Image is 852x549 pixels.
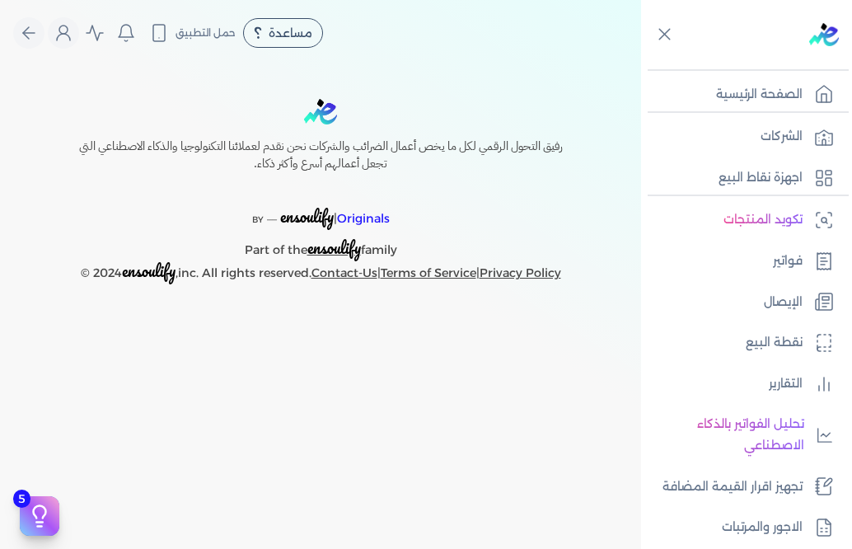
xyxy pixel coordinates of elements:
[641,510,842,545] a: الاجور والمرتبات
[337,211,390,226] span: Originals
[304,99,337,124] img: logo
[307,242,361,257] a: ensoulify
[641,161,842,195] a: اجهزة نقاط البيع
[641,285,842,320] a: الإيصال
[267,210,277,221] sup: __
[243,18,323,48] div: مساعدة
[44,186,597,231] p: |
[280,204,334,229] span: ensoulify
[641,326,842,360] a: نقطة البيع
[44,260,597,284] p: © 2024 ,inc. All rights reserved. | |
[641,77,842,112] a: الصفحة الرئيسية
[764,292,803,313] p: الإيصال
[20,496,59,536] button: 5
[809,23,839,46] img: logo
[381,265,476,280] a: Terms of Service
[311,265,377,280] a: Contact-Us
[641,367,842,401] a: التقارير
[719,167,803,189] p: اجهزة نقاط البيع
[761,126,803,148] p: الشركات
[723,209,803,231] p: تكويد المنتجات
[722,517,803,538] p: الاجور والمرتبات
[44,231,597,261] p: Part of the family
[641,120,842,154] a: الشركات
[480,265,561,280] a: Privacy Policy
[769,373,803,395] p: التقارير
[641,407,842,462] a: تحليل الفواتير بالذكاء الاصطناعي
[13,490,30,508] span: 5
[649,414,804,456] p: تحليل الفواتير بالذكاء الاصطناعي
[269,27,312,39] span: مساعدة
[252,214,264,225] span: BY
[122,258,176,284] span: ensoulify
[176,26,236,40] span: حمل التطبيق
[746,332,803,354] p: نقطة البيع
[641,244,842,279] a: فواتير
[773,251,803,272] p: فواتير
[662,476,803,498] p: تجهيز اقرار القيمة المضافة
[641,203,842,237] a: تكويد المنتجات
[716,84,803,106] p: الصفحة الرئيسية
[641,470,842,504] a: تجهيز اقرار القيمة المضافة
[145,19,240,47] button: حمل التطبيق
[307,235,361,260] span: ensoulify
[44,138,597,173] h6: رفيق التحول الرقمي لكل ما يخص أعمال الضرائب والشركات نحن نقدم لعملائنا التكنولوجيا والذكاء الاصطن...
